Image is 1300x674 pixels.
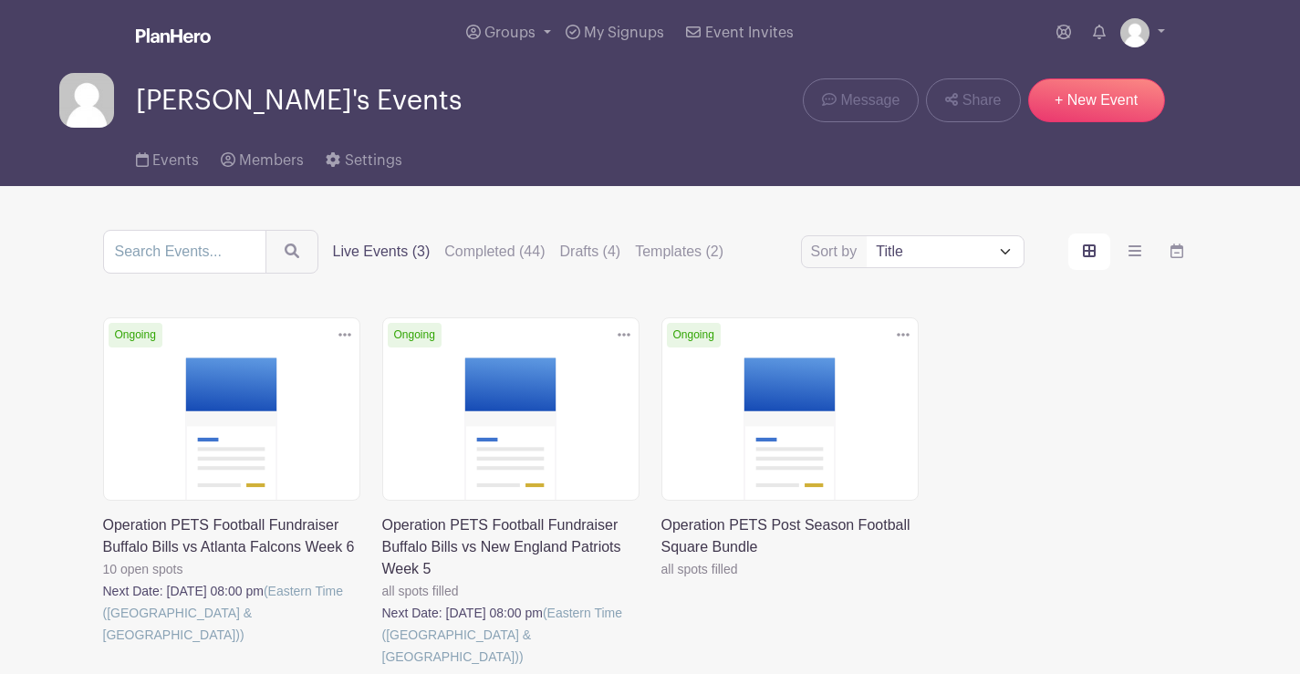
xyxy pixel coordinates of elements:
span: Share [962,89,1002,111]
img: default-ce2991bfa6775e67f084385cd625a349d9dcbb7a52a09fb2fda1e96e2d18dcdb.png [59,73,114,128]
a: Settings [326,128,401,186]
span: Groups [484,26,536,40]
span: Settings [345,153,402,168]
label: Templates (2) [635,241,723,263]
a: Members [221,128,304,186]
div: order and view [1068,233,1198,270]
a: + New Event [1028,78,1165,122]
span: My Signups [584,26,664,40]
input: Search Events... [103,230,266,274]
img: default-ce2991bfa6775e67f084385cd625a349d9dcbb7a52a09fb2fda1e96e2d18dcdb.png [1120,18,1149,47]
span: Events [152,153,199,168]
a: Share [926,78,1020,122]
label: Drafts (4) [560,241,621,263]
img: logo_white-6c42ec7e38ccf1d336a20a19083b03d10ae64f83f12c07503d8b9e83406b4c7d.svg [136,28,211,43]
span: [PERSON_NAME]'s Events [136,86,462,116]
a: Message [803,78,919,122]
a: Events [136,128,199,186]
span: Event Invites [705,26,794,40]
span: Members [239,153,304,168]
label: Completed (44) [444,241,545,263]
div: filters [333,241,724,263]
label: Sort by [811,241,863,263]
label: Live Events (3) [333,241,431,263]
span: Message [840,89,900,111]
